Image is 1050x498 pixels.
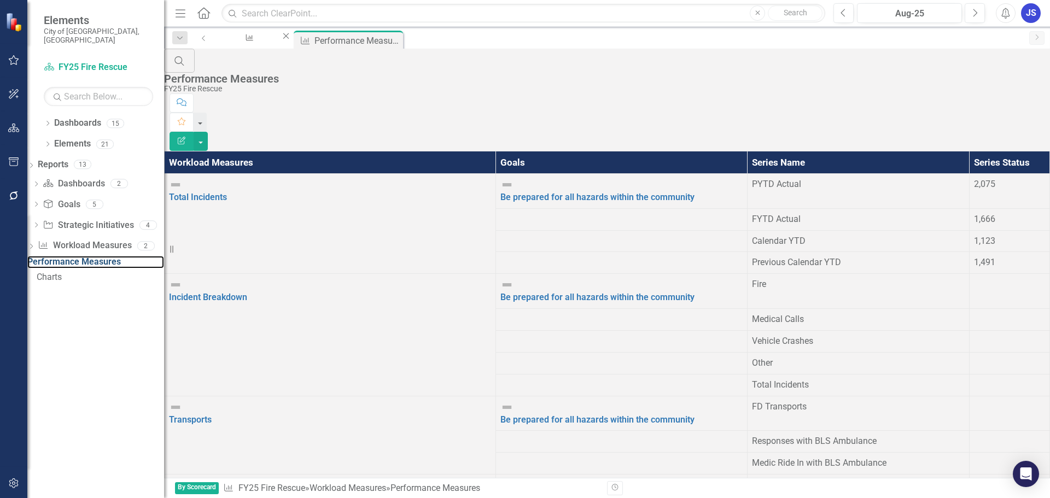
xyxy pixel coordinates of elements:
span: 2,075 [974,179,995,189]
div: 21 [96,139,114,149]
a: Dashboards [43,178,104,190]
span: Elements [44,14,153,27]
td: Double-Click to Edit [747,309,969,331]
div: Open Intercom Messenger [1013,461,1039,487]
div: 13 [74,160,91,169]
div: Goals [500,156,742,169]
a: Be prepared for all hazards within the community [500,192,695,202]
td: Double-Click to Edit [747,396,969,431]
td: Double-Click to Edit Right Click for Context Menu [496,396,747,431]
a: Total Incidents [169,192,227,202]
a: Workload Measures [310,483,386,493]
span: Medical Calls [752,314,804,324]
div: 2 [110,179,128,189]
span: By Scorecard [175,482,219,495]
small: City of [GEOGRAPHIC_DATA], [GEOGRAPHIC_DATA] [44,27,153,45]
td: Double-Click to Edit Right Click for Context Menu [496,173,747,208]
span: PYTD Actual [752,179,801,189]
div: Performance Measures [164,73,1045,85]
td: Double-Click to Edit [747,453,969,474]
div: Performance Measures [314,34,400,48]
a: Charts [34,268,164,286]
button: JS [1021,3,1041,23]
div: Performance Measures [390,483,480,493]
a: Strategic Initiatives [43,219,133,232]
button: Search [768,5,822,21]
input: Search ClearPoint... [221,4,825,23]
span: Other [752,358,773,368]
td: Double-Click to Edit [747,352,969,374]
div: Aug-25 [861,7,958,20]
span: Vehicle Crashes [752,336,813,346]
td: Double-Click to Edit [747,274,969,309]
a: Be prepared for all hazards within the community [500,414,695,425]
td: Double-Click to Edit Right Click for Context Menu [165,173,496,273]
span: Responses with BLS Ambulance [752,436,877,446]
div: 2 [137,241,155,250]
td: Double-Click to Edit [970,309,1050,331]
td: Double-Click to Edit [970,352,1050,374]
img: Not Defined [500,278,514,291]
td: Double-Click to Edit [747,431,969,453]
div: 5 [86,200,103,209]
img: Not Defined [500,178,514,191]
input: Search Below... [44,87,153,106]
div: 15 [107,119,124,128]
a: Elements [54,138,91,150]
img: Not Defined [169,278,182,291]
img: ClearPoint Strategy [5,13,25,32]
span: Search [784,8,807,17]
a: FY25 Fire Rescue [44,61,153,74]
td: Double-Click to Edit Right Click for Context Menu [165,274,496,396]
a: FY25 Fire Rescue [238,483,305,493]
span: Fire [752,279,766,289]
td: Double-Click to Edit [970,396,1050,431]
span: Previous Calendar YTD [752,257,841,267]
span: Calendar YTD [752,236,806,246]
div: Fire Prevention [225,41,271,55]
button: Aug-25 [857,3,962,23]
img: Not Defined [169,178,182,191]
a: Fire Prevention [215,31,281,44]
div: Series Status [974,156,1045,169]
span: Total Incidents [752,379,809,390]
span: FD Transports [752,401,807,412]
div: Series Name [752,156,965,169]
span: 1,491 [974,257,995,267]
a: Goals [43,198,80,211]
img: Not Defined [500,401,514,414]
td: Double-Click to Edit Right Click for Context Menu [165,396,496,474]
span: 1,123 [974,236,995,246]
a: Transports [169,414,212,425]
a: Workload Measures [38,239,131,252]
td: Double-Click to Edit [970,453,1050,474]
a: Be prepared for all hazards within the community [500,292,695,302]
td: Double-Click to Edit Right Click for Context Menu [496,274,747,309]
div: Charts [37,272,164,282]
img: Not Defined [169,401,182,414]
div: 4 [139,220,157,230]
div: FY25 Fire Rescue [164,85,1045,93]
a: Dashboards [54,117,101,130]
span: Medic Ride In with BLS Ambulance [752,458,886,468]
div: » » [223,482,599,495]
div: Workload Measures [169,156,491,169]
span: 1,666 [974,214,995,224]
a: Reports [38,159,68,171]
a: Incident Breakdown [169,292,247,302]
td: Double-Click to Edit [747,330,969,352]
td: Double-Click to Edit [970,431,1050,453]
td: Double-Click to Edit [970,274,1050,309]
a: Performance Measures [27,256,164,268]
td: Double-Click to Edit [970,330,1050,352]
span: FYTD Actual [752,214,801,224]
